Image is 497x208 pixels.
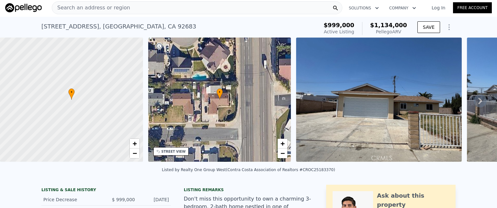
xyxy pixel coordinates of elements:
div: Pellego ARV [370,28,407,35]
button: Show Options [443,21,456,34]
div: [DATE] [140,196,169,203]
span: − [132,149,137,157]
span: $1,134,000 [370,22,407,28]
a: Zoom out [278,148,287,158]
span: + [281,139,285,148]
span: $999,000 [324,22,354,28]
button: Solutions [344,2,384,14]
div: • [216,88,223,100]
div: Listed by Realty One Group West (Contra Costa Association of Realtors #CROC25183370) [162,168,335,172]
img: Sale: 167471194 Parcel: 63731971 [296,38,462,162]
span: − [281,149,285,157]
span: Search an address or region [52,4,130,12]
a: Zoom in [130,139,139,148]
a: Log In [424,5,453,11]
a: Free Account [453,2,492,13]
span: • [216,89,223,95]
span: $ 999,000 [112,197,135,202]
img: Pellego [5,3,42,12]
span: Active Listing [324,29,354,34]
div: [STREET_ADDRESS] , [GEOGRAPHIC_DATA] , CA 92683 [41,22,196,31]
div: STREET VIEW [161,149,186,154]
button: SAVE [417,21,440,33]
button: Company [384,2,421,14]
a: Zoom out [130,148,139,158]
span: • [68,89,75,95]
span: + [132,139,137,148]
div: Price Decrease [43,196,101,203]
div: Listing remarks [184,187,313,192]
div: LISTING & SALE HISTORY [41,187,171,194]
div: • [68,88,75,100]
a: Zoom in [278,139,287,148]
